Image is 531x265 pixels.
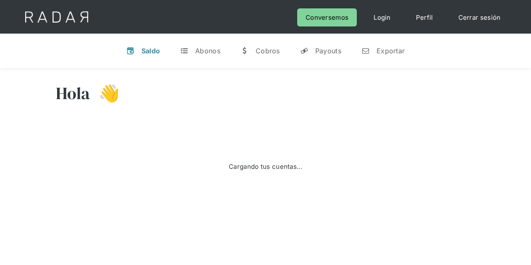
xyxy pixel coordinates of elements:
[450,8,509,26] a: Cerrar sesión
[90,83,120,104] h3: 👋
[256,47,280,55] div: Cobros
[377,47,405,55] div: Exportar
[56,83,90,104] h3: Hola
[126,47,135,55] div: v
[297,8,357,26] a: Conversemos
[141,47,160,55] div: Saldo
[229,161,302,172] div: Cargando tus cuentas...
[195,47,220,55] div: Abonos
[365,8,399,26] a: Login
[361,47,370,55] div: n
[408,8,442,26] a: Perfil
[180,47,188,55] div: t
[241,47,249,55] div: w
[315,47,341,55] div: Payouts
[300,47,309,55] div: y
